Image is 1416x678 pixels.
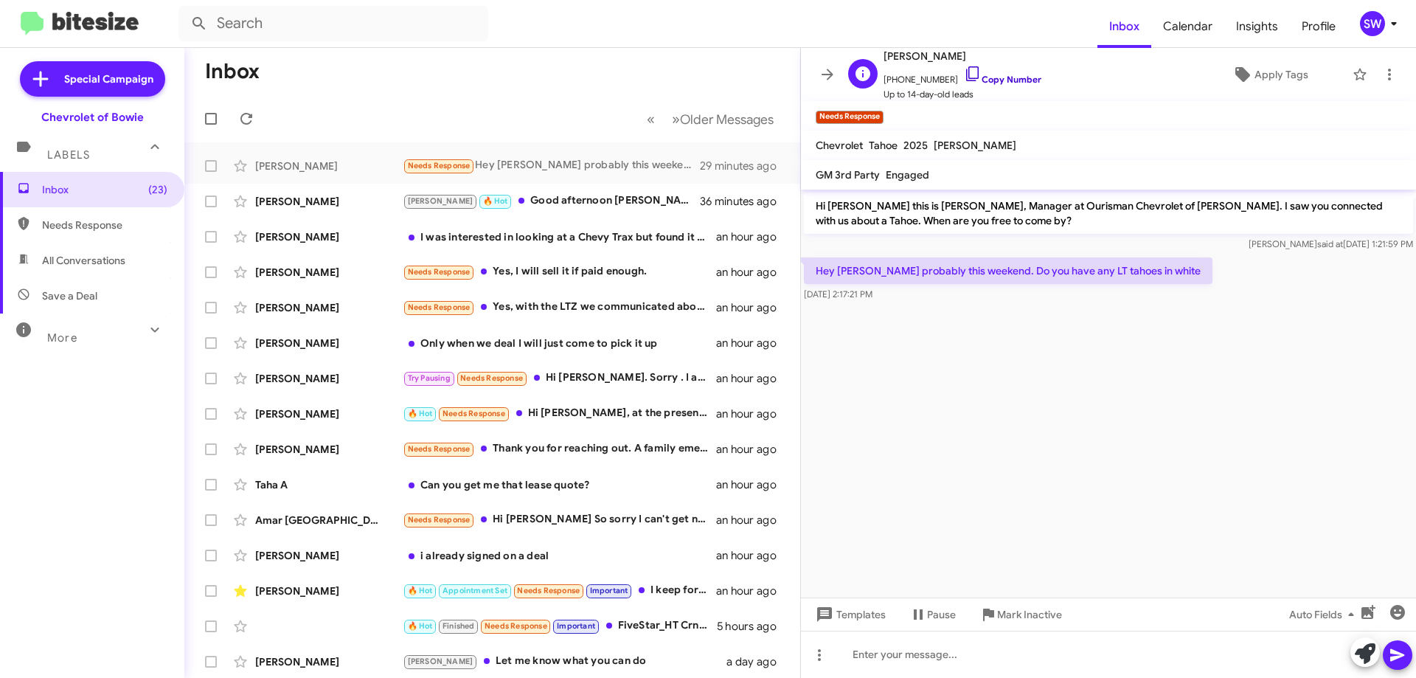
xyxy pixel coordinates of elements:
[403,653,726,670] div: Let me know what you can do
[403,405,716,422] div: Hi [PERSON_NAME], at the present time my vehicle is in the shop for repair. Don't know when l wil...
[639,104,782,134] nav: Page navigation example
[663,104,782,134] button: Next
[403,299,716,316] div: Yes, with the LTZ we communicated about leaving with me with an out the door finance amount of $4...
[716,407,788,421] div: an hour ago
[1347,11,1400,36] button: SW
[647,110,655,128] span: «
[255,159,403,173] div: [PERSON_NAME]
[483,196,508,206] span: 🔥 Hot
[255,229,403,244] div: [PERSON_NAME]
[716,513,788,527] div: an hour ago
[408,444,471,454] span: Needs Response
[408,515,471,525] span: Needs Response
[408,657,473,666] span: [PERSON_NAME]
[517,586,580,595] span: Needs Response
[1289,601,1360,628] span: Auto Fields
[1317,238,1343,249] span: said at
[403,582,716,599] div: I keep forgetting to message back. My husband and I decided to hold off until the end of the year...
[726,654,788,669] div: a day ago
[255,442,403,457] div: [PERSON_NAME]
[804,288,872,300] span: [DATE] 2:17:21 PM
[255,548,403,563] div: [PERSON_NAME]
[408,302,471,312] span: Needs Response
[20,61,165,97] a: Special Campaign
[717,619,788,634] div: 5 hours ago
[442,409,505,418] span: Needs Response
[255,300,403,315] div: [PERSON_NAME]
[408,196,473,206] span: [PERSON_NAME]
[403,157,700,174] div: Hey [PERSON_NAME] probably this weekend. Do you have any LT tahoes in white
[42,288,97,303] span: Save a Deal
[403,511,716,528] div: Hi [PERSON_NAME] So sorry I can't get now I have financial issue . Thanks
[148,182,167,197] span: (23)
[816,139,863,152] span: Chevrolet
[934,139,1016,152] span: [PERSON_NAME]
[884,65,1041,87] span: [PHONE_NUMBER]
[255,194,403,209] div: [PERSON_NAME]
[927,601,956,628] span: Pause
[1249,238,1413,249] span: [PERSON_NAME] [DATE] 1:21:59 PM
[64,72,153,86] span: Special Campaign
[716,265,788,280] div: an hour ago
[408,586,433,595] span: 🔥 Hot
[716,371,788,386] div: an hour ago
[255,584,403,598] div: [PERSON_NAME]
[255,654,403,669] div: [PERSON_NAME]
[255,477,403,492] div: Taha A
[1254,61,1308,88] span: Apply Tags
[178,6,488,41] input: Search
[1151,5,1224,48] a: Calendar
[1224,5,1290,48] a: Insights
[1277,601,1372,628] button: Auto Fields
[403,229,716,244] div: I was interested in looking at a Chevy Trax but found it hard to believe that there was only one ...
[816,111,884,124] small: Needs Response
[869,139,898,152] span: Tahoe
[460,373,523,383] span: Needs Response
[804,257,1212,284] p: Hey [PERSON_NAME] probably this weekend. Do you have any LT tahoes in white
[964,74,1041,85] a: Copy Number
[700,194,788,209] div: 36 minutes ago
[680,111,774,128] span: Older Messages
[1097,5,1151,48] a: Inbox
[884,87,1041,102] span: Up to 14-day-old leads
[716,548,788,563] div: an hour ago
[255,513,403,527] div: Amar [GEOGRAPHIC_DATA]
[442,586,507,595] span: Appointment Set
[672,110,680,128] span: »
[255,407,403,421] div: [PERSON_NAME]
[590,586,628,595] span: Important
[968,601,1074,628] button: Mark Inactive
[816,168,880,181] span: GM 3rd Party
[638,104,664,134] button: Previous
[408,373,451,383] span: Try Pausing
[886,168,929,181] span: Engaged
[1290,5,1347,48] a: Profile
[557,621,595,631] span: Important
[1360,11,1385,36] div: SW
[716,584,788,598] div: an hour ago
[403,477,716,492] div: Can you get me that lease quote?
[997,601,1062,628] span: Mark Inactive
[403,440,716,457] div: Thank you for reaching out. A family emergency has come up and I'm unable to move forward with th...
[42,182,167,197] span: Inbox
[403,618,717,634] div: FiveStar_HT Crn [DATE]-[DATE] $3.77 -0.25 Crn [DATE] $3.75 -0.25 Bns [DATE]-[DATE] $9.46 -5.5 Bns...
[403,548,716,563] div: i already signed on a deal
[716,336,788,350] div: an hour ago
[1194,61,1345,88] button: Apply Tags
[408,409,433,418] span: 🔥 Hot
[255,336,403,350] div: [PERSON_NAME]
[403,370,716,387] div: Hi [PERSON_NAME]. Sorry . I am no longer looking for car. I will check back next year may be
[700,159,788,173] div: 29 minutes ago
[47,331,77,345] span: More
[403,336,716,350] div: Only when we deal I will just come to pick it up
[205,60,260,83] h1: Inbox
[898,601,968,628] button: Pause
[903,139,928,152] span: 2025
[716,477,788,492] div: an hour ago
[255,371,403,386] div: [PERSON_NAME]
[255,265,403,280] div: [PERSON_NAME]
[716,442,788,457] div: an hour ago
